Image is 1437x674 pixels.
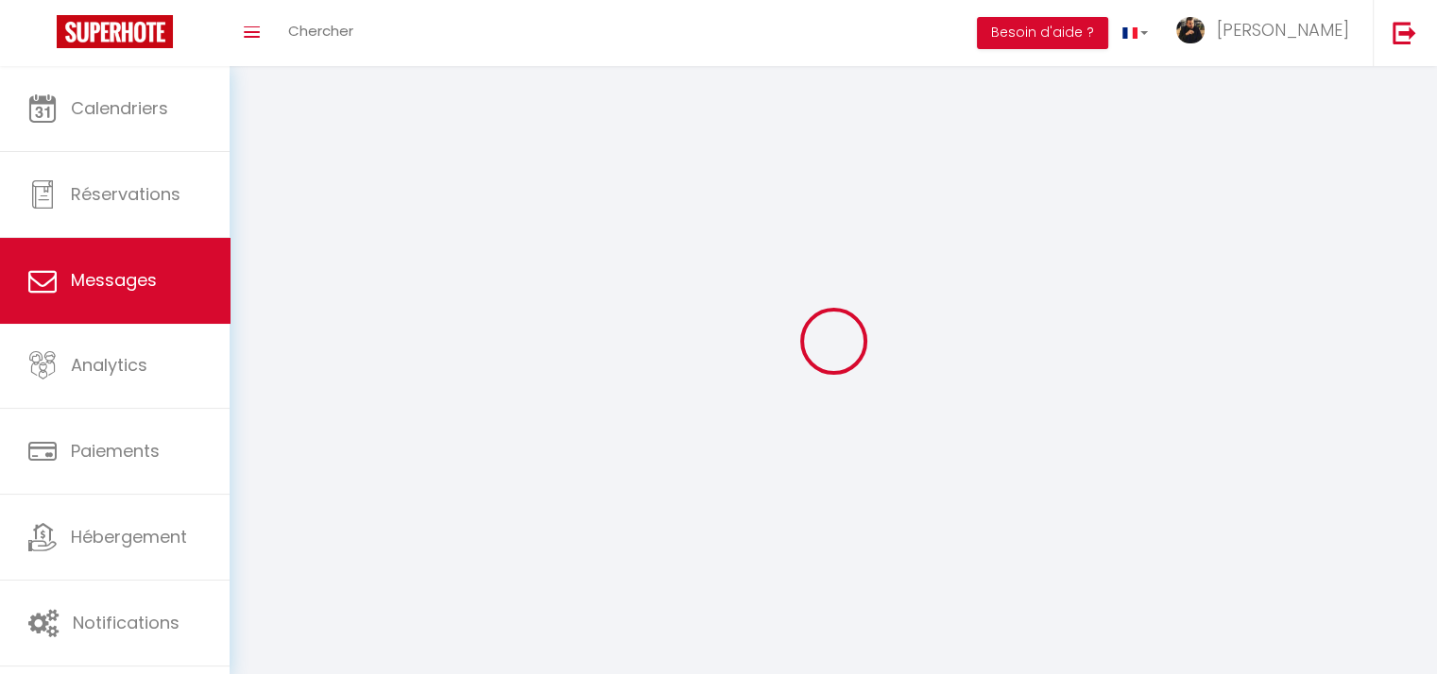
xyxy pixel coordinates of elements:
[1176,17,1205,43] img: ...
[1217,18,1349,42] span: [PERSON_NAME]
[71,96,168,120] span: Calendriers
[71,525,187,548] span: Hébergement
[71,353,147,377] span: Analytics
[71,182,180,206] span: Réservations
[977,17,1108,49] button: Besoin d'aide ?
[1393,21,1416,44] img: logout
[71,268,157,292] span: Messages
[288,21,353,41] span: Chercher
[73,611,180,634] span: Notifications
[57,15,173,48] img: Super Booking
[15,8,72,64] button: Ouvrir le widget de chat LiveChat
[71,439,160,463] span: Paiements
